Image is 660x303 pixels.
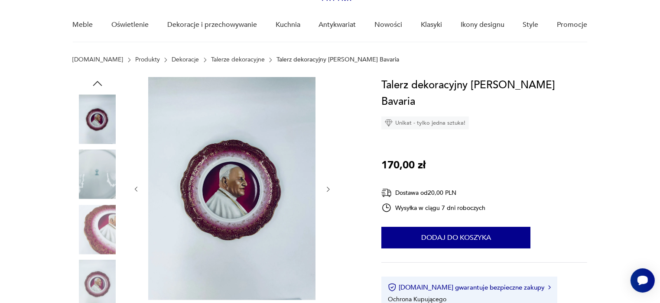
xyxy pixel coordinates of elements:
[381,187,392,198] img: Ikona dostawy
[73,150,122,199] img: Zdjęcie produktu Talerz dekoracyjny Jan Paweł II Bavaria
[167,8,257,42] a: Dekoracje i przechowywanie
[135,56,160,63] a: Produkty
[388,283,397,292] img: Ikona certyfikatu
[276,8,300,42] a: Kuchnia
[557,8,587,42] a: Promocje
[172,56,199,63] a: Dekoracje
[73,94,122,144] img: Zdjęcie produktu Talerz dekoracyjny Jan Paweł II Bavaria
[73,56,124,63] a: [DOMAIN_NAME]
[381,227,530,248] button: Dodaj do koszyka
[73,8,93,42] a: Meble
[319,8,356,42] a: Antykwariat
[461,8,504,42] a: Ikony designu
[381,187,485,198] div: Dostawa od 20,00 PLN
[385,119,393,127] img: Ikona diamentu
[374,8,402,42] a: Nowości
[381,116,469,129] div: Unikat - tylko jedna sztuka!
[73,205,122,254] img: Zdjęcie produktu Talerz dekoracyjny Jan Paweł II Bavaria
[148,77,315,300] img: Zdjęcie produktu Talerz dekoracyjny Jan Paweł II Bavaria
[421,8,442,42] a: Klasyki
[211,56,265,63] a: Talerze dekoracyjne
[381,157,426,174] p: 170,00 zł
[631,268,655,293] iframe: Smartsupp widget button
[388,283,550,292] button: [DOMAIN_NAME] gwarantuje bezpieczne zakupy
[381,203,485,213] div: Wysyłka w ciągu 7 dni roboczych
[111,8,149,42] a: Oświetlenie
[523,8,539,42] a: Style
[548,285,551,290] img: Ikona strzałki w prawo
[277,56,400,63] p: Talerz dekoracyjny [PERSON_NAME] Bavaria
[381,77,587,110] h1: Talerz dekoracyjny [PERSON_NAME] Bavaria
